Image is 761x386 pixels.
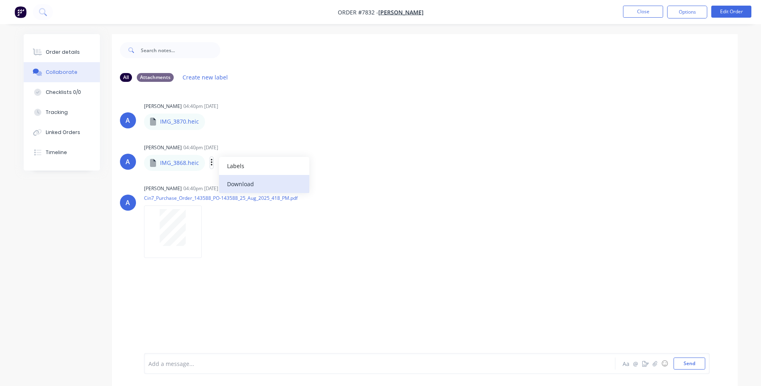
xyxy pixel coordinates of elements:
[141,42,220,58] input: Search notes...
[219,157,309,175] button: Labels
[144,103,182,110] div: [PERSON_NAME]
[660,359,670,368] button: ☺
[667,6,707,18] button: Options
[631,359,641,368] button: @
[160,118,199,126] p: IMG_3870.heic
[120,73,132,82] div: All
[46,109,68,116] div: Tracking
[621,359,631,368] button: Aa
[338,8,378,16] span: Order #7832 -
[46,69,77,76] div: Collaborate
[126,157,130,167] div: A
[46,149,67,156] div: Timeline
[126,198,130,207] div: A
[711,6,751,18] button: Edit Order
[144,144,182,151] div: [PERSON_NAME]
[46,49,80,56] div: Order details
[623,6,663,18] button: Close
[46,129,80,136] div: Linked Orders
[46,89,81,96] div: Checklists 0/0
[126,116,130,125] div: A
[674,358,705,370] button: Send
[183,103,218,110] div: 04:40pm [DATE]
[14,6,26,18] img: Factory
[219,175,309,193] button: Download
[24,42,100,62] button: Order details
[24,62,100,82] button: Collaborate
[24,142,100,163] button: Timeline
[144,185,182,192] div: [PERSON_NAME]
[183,185,218,192] div: 04:40pm [DATE]
[183,144,218,151] div: 04:40pm [DATE]
[24,102,100,122] button: Tracking
[378,8,424,16] a: [PERSON_NAME]
[160,159,199,167] p: IMG_3868.heic
[24,122,100,142] button: Linked Orders
[24,82,100,102] button: Checklists 0/0
[144,195,298,201] p: Cin7_Purchase_Order_143588_PO-143588_25_Aug_2025_418_PM.pdf
[179,72,232,83] button: Create new label
[137,73,174,82] div: Attachments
